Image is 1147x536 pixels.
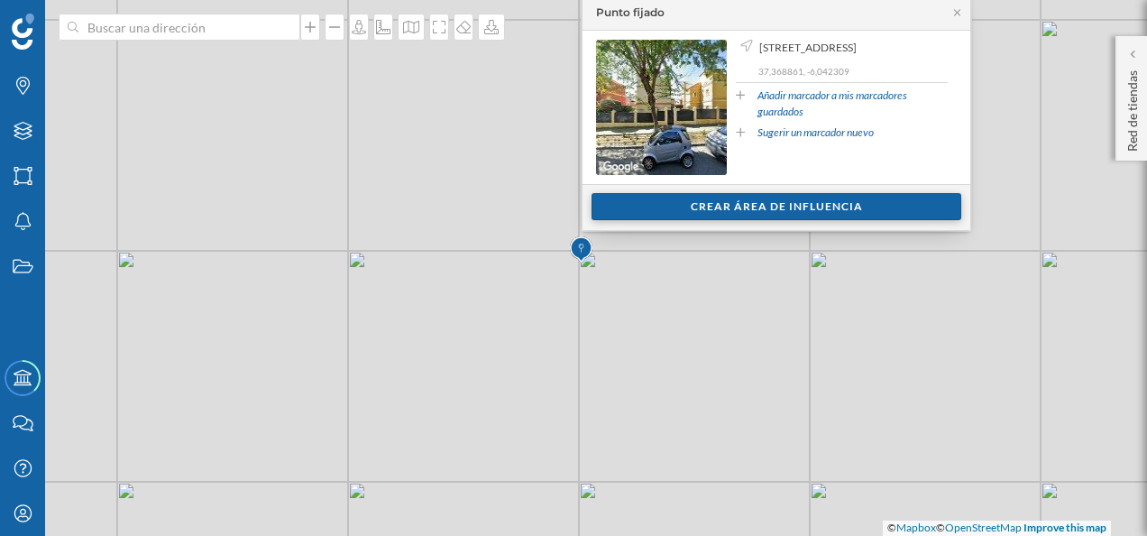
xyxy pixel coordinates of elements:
[883,521,1111,536] div: © ©
[896,521,936,534] a: Mapbox
[596,40,727,175] img: streetview
[1023,521,1106,534] a: Improve this map
[757,125,874,141] a: Sugerir un marcador nuevo
[36,13,100,29] span: Soporte
[570,232,592,268] img: Marker
[759,40,857,56] span: [STREET_ADDRESS]
[758,65,948,78] p: 37,368861, -6,042309
[945,521,1022,534] a: OpenStreetMap
[12,14,34,50] img: Geoblink Logo
[596,5,665,21] div: Punto fijado
[757,88,948,120] a: Añadir marcador a mis marcadores guardados
[1124,63,1142,152] p: Red de tiendas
